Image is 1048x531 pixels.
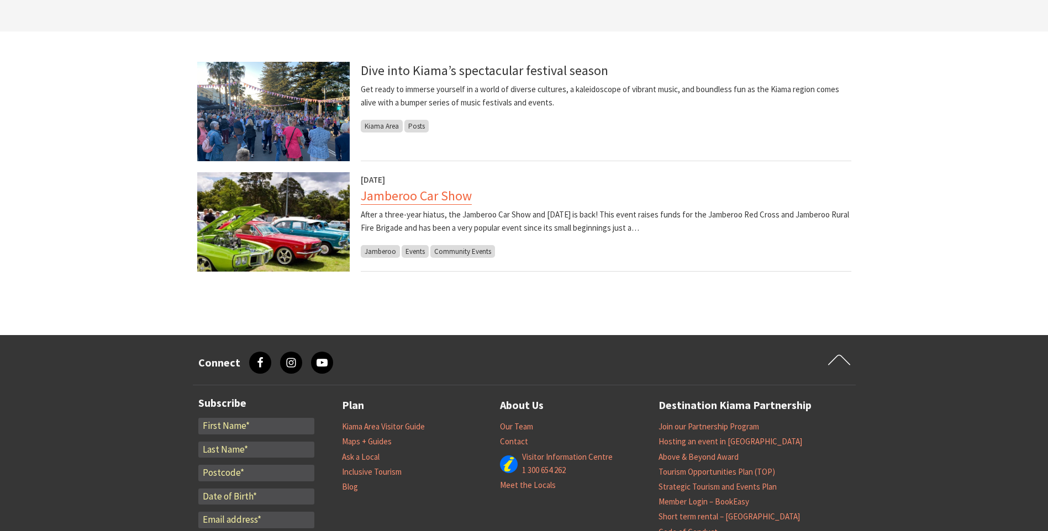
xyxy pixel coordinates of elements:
[659,421,759,432] a: Join our Partnership Program
[361,174,385,185] span: [DATE]
[198,465,314,481] input: Postcode*
[430,245,495,258] span: Community Events
[342,436,392,447] a: Maps + Guides
[659,466,775,477] a: Tourism Opportunities Plan (TOP)
[361,83,851,109] p: Get ready to immerse yourself in a world of diverse cultures, a kaleidoscope of vibrant music, an...
[500,436,528,447] a: Contact
[342,481,358,492] a: Blog
[198,418,314,434] input: First Name*
[500,480,556,491] a: Meet the Locals
[361,187,472,205] a: Jamberoo Car Show
[342,466,402,477] a: Inclusive Tourism
[500,396,544,415] a: About Us
[342,396,364,415] a: Plan
[361,62,608,79] a: Dive into Kiama’s spectacular festival season
[342,452,380,463] a: Ask a Local
[522,465,566,476] a: 1 300 654 262
[659,452,739,463] a: Above & Beyond Award
[198,396,314,410] h3: Subscribe
[361,245,400,258] span: Jamberoo
[659,396,812,415] a: Destination Kiama Partnership
[198,488,314,505] input: Date of Birth*
[197,172,350,272] img: Jamberoo Car Show
[402,245,429,258] span: Events
[198,442,314,458] input: Last Name*
[197,62,350,161] img: Kiama Street Festival Terralong Street
[522,452,613,463] a: Visitor Information Centre
[198,512,314,528] input: Email address*
[659,481,777,492] a: Strategic Tourism and Events Plan
[342,421,425,432] a: Kiama Area Visitor Guide
[198,356,240,369] h3: Connect
[361,208,851,235] p: After a three-year hiatus, the Jamberoo Car Show and [DATE] is back! This event raises funds for ...
[659,496,749,507] a: Member Login – BookEasy
[361,120,403,132] span: Kiama Area
[659,436,802,447] a: Hosting an event in [GEOGRAPHIC_DATA]
[500,421,533,432] a: Our Team
[404,120,429,132] span: Posts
